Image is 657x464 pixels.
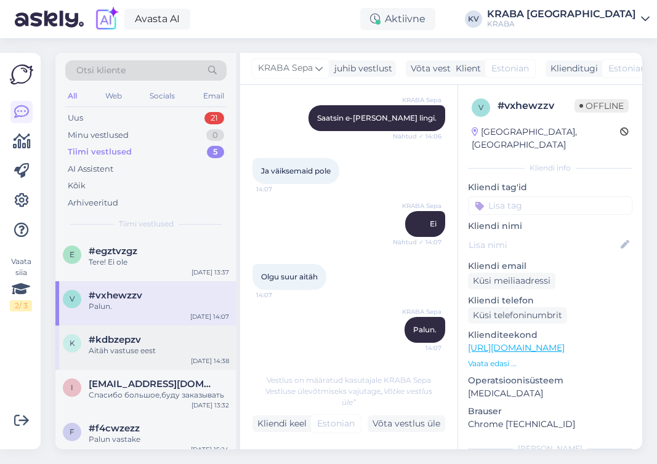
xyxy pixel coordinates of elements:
[465,10,482,28] div: KV
[191,445,229,454] div: [DATE] 15:24
[451,62,481,75] div: Klient
[608,62,646,75] span: Estonian
[468,418,632,431] p: Chrome [TECHNICAL_ID]
[68,180,86,192] div: Kõik
[252,417,307,430] div: Kliendi keel
[256,185,302,194] span: 14:07
[204,112,224,124] div: 21
[478,103,483,112] span: v
[89,345,229,356] div: Aitäh vastuse eest
[89,390,229,401] div: Спасибо большое,буду заказывать
[468,405,632,418] p: Brauser
[406,60,483,77] div: Võta vestlus üle
[329,62,392,75] div: juhib vestlust
[368,415,445,432] div: Võta vestlus üle
[89,334,141,345] span: #kdbzepzv
[468,260,632,273] p: Kliendi email
[68,129,129,142] div: Minu vestlused
[395,95,441,105] span: KRABA Sepa
[393,238,441,247] span: Nähtud ✓ 14:07
[317,417,355,430] span: Estonian
[472,126,620,151] div: [GEOGRAPHIC_DATA], [GEOGRAPHIC_DATA]
[413,325,437,334] span: Palun.
[468,196,632,215] input: Lisa tag
[70,338,75,348] span: k
[261,166,331,175] span: Ja väiksemaid pole
[89,378,217,390] span: irgo67@mail.ru
[119,218,174,230] span: Tiimi vestlused
[395,201,441,210] span: KRABA Sepa
[468,307,567,324] div: Küsi telefoninumbrit
[267,375,431,385] span: Vestlus on määratud kasutajale KRABA Sepa
[261,272,318,281] span: Olgu suur aitäh
[468,162,632,174] div: Kliendi info
[70,427,75,436] span: f
[265,386,432,407] span: Vestluse ülevõtmiseks vajutage
[201,88,227,104] div: Email
[103,88,124,104] div: Web
[70,294,75,303] span: v
[207,146,224,158] div: 5
[206,129,224,142] div: 0
[10,300,32,311] div: 2 / 3
[487,9,650,29] a: KRABA [GEOGRAPHIC_DATA]KRABA
[342,386,432,407] i: „Võtke vestlus üle”
[70,250,75,259] span: e
[65,88,79,104] div: All
[71,383,73,392] span: i
[360,8,435,30] div: Aktiivne
[147,88,177,104] div: Socials
[10,256,32,311] div: Vaata siia
[256,290,302,300] span: 14:07
[491,62,529,75] span: Estonian
[468,342,565,353] a: [URL][DOMAIN_NAME]
[68,163,113,175] div: AI Assistent
[468,374,632,387] p: Operatsioonisüsteem
[468,294,632,307] p: Kliendi telefon
[468,358,632,369] p: Vaata edasi ...
[317,113,437,122] span: Saatsin e-[PERSON_NAME] lingi.
[89,246,137,257] span: #egztvzgz
[191,356,229,366] div: [DATE] 14:38
[68,112,83,124] div: Uus
[498,98,574,113] div: # vxhewzzv
[487,19,636,29] div: KRABA
[393,132,441,141] span: Nähtud ✓ 14:06
[76,64,126,77] span: Otsi kliente
[89,290,142,301] span: #vxhewzzv
[94,6,119,32] img: explore-ai
[258,62,313,75] span: KRABA Sepa
[487,9,636,19] div: KRABA [GEOGRAPHIC_DATA]
[468,220,632,233] p: Kliendi nimi
[191,401,229,410] div: [DATE] 13:32
[468,443,632,454] div: [PERSON_NAME]
[124,9,190,30] a: Avasta AI
[68,146,132,158] div: Tiimi vestlused
[395,343,441,353] span: 14:07
[469,238,618,252] input: Lisa nimi
[546,62,598,75] div: Klienditugi
[430,219,437,228] span: Ei
[10,63,33,86] img: Askly Logo
[89,434,229,445] div: Palun vastake
[190,312,229,321] div: [DATE] 14:07
[468,273,555,289] div: Küsi meiliaadressi
[89,423,140,434] span: #f4cwzezz
[89,301,229,312] div: Palun.
[574,99,629,113] span: Offline
[468,387,632,400] p: [MEDICAL_DATA]
[468,329,632,342] p: Klienditeekond
[89,257,229,268] div: Tere! Ei ole
[68,197,118,209] div: Arhiveeritud
[395,307,441,316] span: KRABA Sepa
[468,181,632,194] p: Kliendi tag'id
[191,268,229,277] div: [DATE] 13:37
